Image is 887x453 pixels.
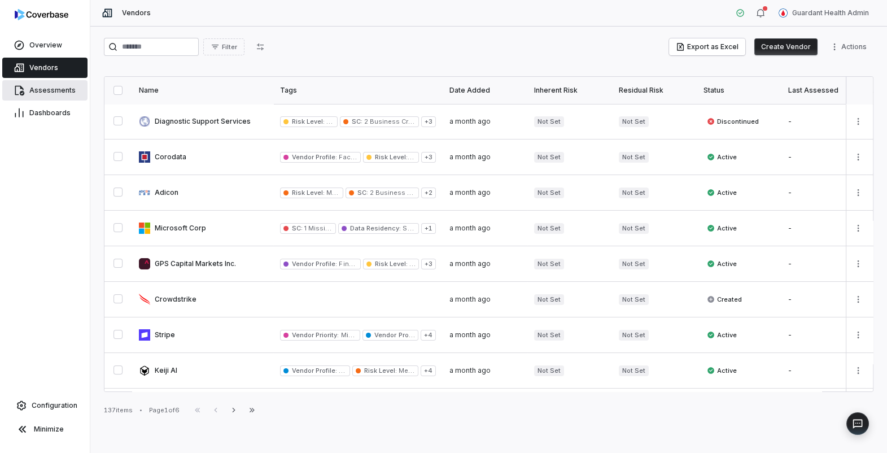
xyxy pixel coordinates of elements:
span: Facilities [337,153,367,161]
span: Vendor Profile : [292,153,337,161]
span: Not Set [534,365,564,376]
span: a month ago [449,224,491,232]
a: Vendors [2,58,88,78]
span: Vendor Profile : [374,331,420,339]
span: Not Set [534,259,564,269]
img: Guardant Health Admin avatar [779,8,788,18]
span: a month ago [449,366,491,374]
button: Create Vendor [754,38,818,55]
td: - [781,282,866,317]
span: a month ago [449,295,491,303]
span: + 1 [421,223,436,234]
span: Created [707,295,742,304]
button: Minimize [5,418,85,441]
span: + 2 [421,188,436,198]
button: More actions [849,220,867,237]
div: Status [704,86,775,95]
button: More actions [849,291,867,308]
span: SC : [352,117,362,125]
button: More actions [849,184,867,201]
span: Active [707,330,737,339]
span: Vendor Profile : [292,367,337,374]
span: Low [325,117,339,125]
td: - [781,211,866,246]
span: Medium [397,367,423,374]
a: Configuration [5,395,85,416]
span: Active [707,153,737,162]
span: + 4 [421,365,436,376]
span: Not Set [619,223,649,234]
td: - [781,246,866,282]
td: - [781,175,866,211]
span: Low [408,153,422,161]
span: Mission Critical [339,331,389,339]
img: logo-D7KZi-bG.svg [15,9,68,20]
td: - [781,389,866,424]
span: a month ago [449,259,491,268]
td: - [781,140,866,175]
span: Not Set [534,223,564,234]
span: Vendor Priority : [292,331,339,339]
span: + 3 [421,152,436,163]
button: Export as Excel [669,38,745,55]
span: SPD-Restricted [401,224,451,232]
span: Not Set [534,152,564,163]
span: Assessments [29,86,76,95]
span: Vendor Profile : [292,260,337,268]
span: Data Residency : [350,224,401,232]
span: Financial [337,260,366,268]
span: a month ago [449,330,491,339]
span: Risk Level : [375,153,414,161]
button: More actions [849,149,867,165]
span: SaaS [337,367,355,374]
span: Active [707,224,737,233]
span: a month ago [449,117,491,125]
span: Overview [29,41,62,50]
span: Active [707,259,737,268]
span: Not Set [619,188,649,198]
span: + 3 [421,116,436,127]
span: Not Set [534,188,564,198]
span: Vendors [122,8,151,18]
span: + 3 [421,259,436,269]
span: Filter [222,43,237,51]
span: Not Set [619,259,649,269]
td: - [781,104,866,140]
div: 137 items [104,406,133,415]
span: Not Set [534,294,564,305]
span: SC : [357,189,368,197]
span: Not Set [534,116,564,127]
span: a month ago [449,153,491,161]
button: Filter [203,38,244,55]
span: Not Set [619,152,649,163]
div: Inherent Risk [534,86,605,95]
span: Medium [325,189,351,197]
span: Minimize [34,425,64,434]
span: Not Set [534,330,564,341]
div: Tags [280,86,436,95]
button: More actions [849,255,867,272]
span: Not Set [619,365,649,376]
span: Configuration [32,401,77,410]
span: Guardant Health Admin [792,8,869,18]
div: • [139,406,142,414]
div: Name [139,86,266,95]
span: Risk Level : [375,260,408,268]
span: Risk Level : [292,117,325,125]
span: Low [408,260,422,268]
span: 2 Business Critical [368,189,429,197]
div: Last Assessed [788,86,859,95]
button: Guardant Health Admin avatarGuardant Health Admin [772,5,876,21]
div: Page 1 of 6 [149,406,180,415]
span: 2 Business Critical [362,117,423,125]
span: Not Set [619,330,649,341]
span: Discontinued [707,117,759,126]
span: 1 Mission Critical [303,224,357,232]
span: + 4 [421,330,436,341]
a: Overview [2,35,88,55]
button: More actions [849,326,867,343]
button: More actions [849,362,867,379]
a: Dashboards [2,103,88,123]
span: Active [707,188,737,197]
button: More actions [849,113,867,130]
